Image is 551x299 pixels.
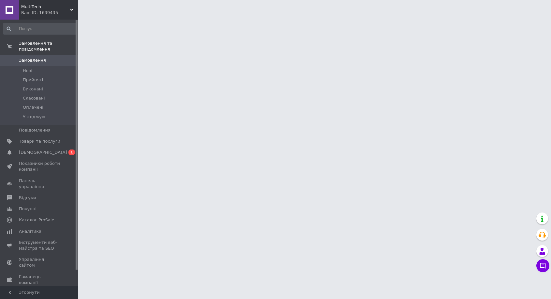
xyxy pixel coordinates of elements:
span: Замовлення [19,57,46,63]
span: 1 [68,149,75,155]
span: Гаманець компанії [19,274,60,286]
span: Узгоджую [23,114,45,120]
span: Скасовані [23,95,45,101]
span: [DEMOGRAPHIC_DATA] [19,149,67,155]
span: Каталог ProSale [19,217,54,223]
span: Панель управління [19,178,60,190]
span: Відгуки [19,195,36,201]
div: Ваш ID: 1639435 [21,10,78,16]
input: Пошук [3,23,77,35]
span: Інструменти веб-майстра та SEO [19,240,60,251]
span: Нові [23,68,32,74]
span: Товари та послуги [19,138,60,144]
span: MultiTech [21,4,70,10]
span: Повідомлення [19,127,51,133]
span: Аналітика [19,228,41,234]
span: Покупці [19,206,36,212]
span: Показники роботи компанії [19,161,60,172]
span: Прийняті [23,77,43,83]
button: Чат з покупцем [536,259,549,272]
span: Виконані [23,86,43,92]
span: Управління сайтом [19,257,60,268]
span: Оплачені [23,104,43,110]
span: Замовлення та повідомлення [19,40,78,52]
